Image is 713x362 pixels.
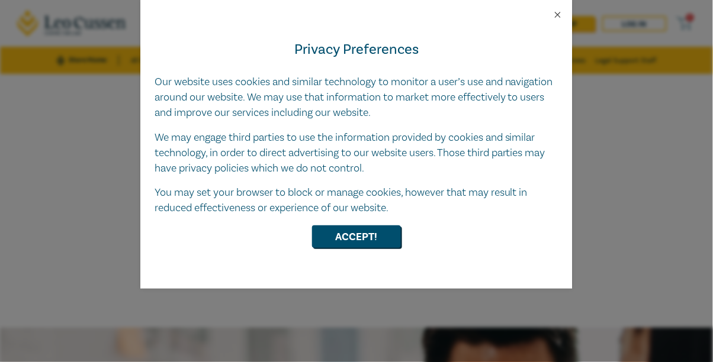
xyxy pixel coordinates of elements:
h4: Privacy Preferences [155,39,558,60]
button: Close [553,9,563,20]
p: We may engage third parties to use the information provided by cookies and similar technology, in... [155,130,558,176]
button: Accept! [312,225,401,248]
p: You may set your browser to block or manage cookies, however that may result in reduced effective... [155,185,558,216]
p: Our website uses cookies and similar technology to monitor a user’s use and navigation around our... [155,75,558,121]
